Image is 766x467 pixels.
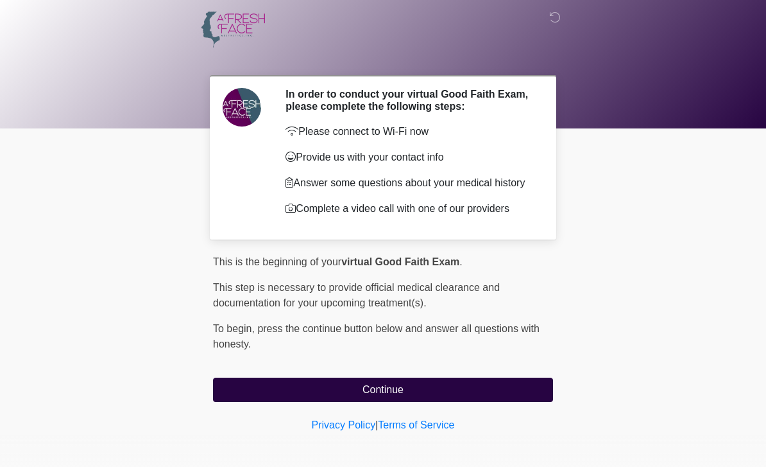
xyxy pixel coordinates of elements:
button: Continue [213,378,553,402]
img: A Fresh Face Aesthetics Inc Logo [200,10,266,49]
span: This is the beginning of your [213,256,341,267]
img: Agent Avatar [223,88,261,127]
strong: virtual Good Faith Exam [341,256,459,267]
p: Please connect to Wi-Fi now [285,124,534,139]
p: Complete a video call with one of our providers [285,201,534,216]
a: Terms of Service [378,419,454,430]
span: . [459,256,462,267]
p: Provide us with your contact info [285,150,534,165]
span: To begin, [213,323,257,334]
span: press the continue button below and answer all questions with honesty. [213,323,540,349]
p: Answer some questions about your medical history [285,175,534,191]
span: This step is necessary to provide official medical clearance and documentation for your upcoming ... [213,282,500,308]
a: Privacy Policy [312,419,376,430]
h2: In order to conduct your virtual Good Faith Exam, please complete the following steps: [285,88,534,112]
a: | [375,419,378,430]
